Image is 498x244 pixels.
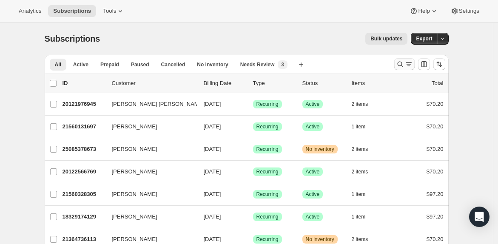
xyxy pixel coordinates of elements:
[352,146,368,153] span: 2 items
[204,123,221,130] span: [DATE]
[256,236,279,243] span: Recurring
[256,123,279,130] span: Recurring
[63,235,105,244] p: 21364736113
[352,98,378,110] button: 2 items
[433,58,445,70] button: Sort the results
[53,8,91,14] span: Subscriptions
[107,165,192,179] button: [PERSON_NAME]
[352,79,394,88] div: Items
[411,33,437,45] button: Export
[445,5,484,17] button: Settings
[55,61,61,68] span: All
[98,5,130,17] button: Tools
[107,120,192,133] button: [PERSON_NAME]
[256,213,279,220] span: Recurring
[63,79,105,88] p: ID
[459,8,479,14] span: Settings
[281,61,284,68] span: 3
[306,236,334,243] span: No inventory
[365,33,407,45] button: Bulk updates
[432,79,443,88] p: Total
[63,211,444,223] div: 18329174129[PERSON_NAME][DATE]SuccessRecurringSuccessActive1 item$97.20
[63,143,444,155] div: 25085378673[PERSON_NAME][DATE]SuccessRecurringWarningNo inventory2 items$70.20
[107,187,192,201] button: [PERSON_NAME]
[112,190,157,199] span: [PERSON_NAME]
[63,190,105,199] p: 21560328305
[256,191,279,198] span: Recurring
[73,61,88,68] span: Active
[45,34,100,43] span: Subscriptions
[204,213,221,220] span: [DATE]
[112,100,204,108] span: [PERSON_NAME] [PERSON_NAME]
[352,168,368,175] span: 2 items
[302,79,345,88] p: Status
[416,35,432,42] span: Export
[370,35,402,42] span: Bulk updates
[103,8,116,14] span: Tools
[427,236,444,242] span: $70.20
[112,235,157,244] span: [PERSON_NAME]
[306,101,320,108] span: Active
[63,121,444,133] div: 21560131697[PERSON_NAME][DATE]SuccessRecurringSuccessActive1 item$70.20
[112,213,157,221] span: [PERSON_NAME]
[19,8,41,14] span: Analytics
[352,188,375,200] button: 1 item
[63,100,105,108] p: 20121976945
[204,79,246,88] p: Billing Date
[352,213,366,220] span: 1 item
[204,168,221,175] span: [DATE]
[352,121,375,133] button: 1 item
[204,101,221,107] span: [DATE]
[306,123,320,130] span: Active
[352,211,375,223] button: 1 item
[427,213,444,220] span: $97.20
[427,168,444,175] span: $70.20
[63,79,444,88] div: IDCustomerBilling DateTypeStatusItemsTotal
[394,58,415,70] button: Search and filter results
[306,213,320,220] span: Active
[204,236,221,242] span: [DATE]
[14,5,46,17] button: Analytics
[352,143,378,155] button: 2 items
[352,166,378,178] button: 2 items
[256,101,279,108] span: Recurring
[63,166,444,178] div: 20122566769[PERSON_NAME][DATE]SuccessRecurringSuccessActive2 items$70.20
[352,101,368,108] span: 2 items
[427,101,444,107] span: $70.20
[63,145,105,153] p: 25085378673
[427,191,444,197] span: $97.20
[131,61,149,68] span: Paused
[112,167,157,176] span: [PERSON_NAME]
[306,146,334,153] span: No inventory
[48,5,96,17] button: Subscriptions
[112,79,197,88] p: Customer
[204,191,221,197] span: [DATE]
[197,61,228,68] span: No inventory
[161,61,185,68] span: Cancelled
[256,168,279,175] span: Recurring
[306,168,320,175] span: Active
[256,146,279,153] span: Recurring
[107,142,192,156] button: [PERSON_NAME]
[63,122,105,131] p: 21560131697
[63,188,444,200] div: 21560328305[PERSON_NAME][DATE]SuccessRecurringSuccessActive1 item$97.20
[352,191,366,198] span: 1 item
[112,122,157,131] span: [PERSON_NAME]
[418,58,430,70] button: Customize table column order and visibility
[418,8,430,14] span: Help
[63,167,105,176] p: 20122566769
[63,213,105,221] p: 18329174129
[352,123,366,130] span: 1 item
[107,97,192,111] button: [PERSON_NAME] [PERSON_NAME]
[253,79,296,88] div: Type
[112,145,157,153] span: [PERSON_NAME]
[427,123,444,130] span: $70.20
[100,61,119,68] span: Prepaid
[294,59,308,71] button: Create new view
[107,210,192,224] button: [PERSON_NAME]
[469,207,489,227] div: Open Intercom Messenger
[352,236,368,243] span: 2 items
[240,61,275,68] span: Needs Review
[204,146,221,152] span: [DATE]
[63,98,444,110] div: 20121976945[PERSON_NAME] [PERSON_NAME][DATE]SuccessRecurringSuccessActive2 items$70.20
